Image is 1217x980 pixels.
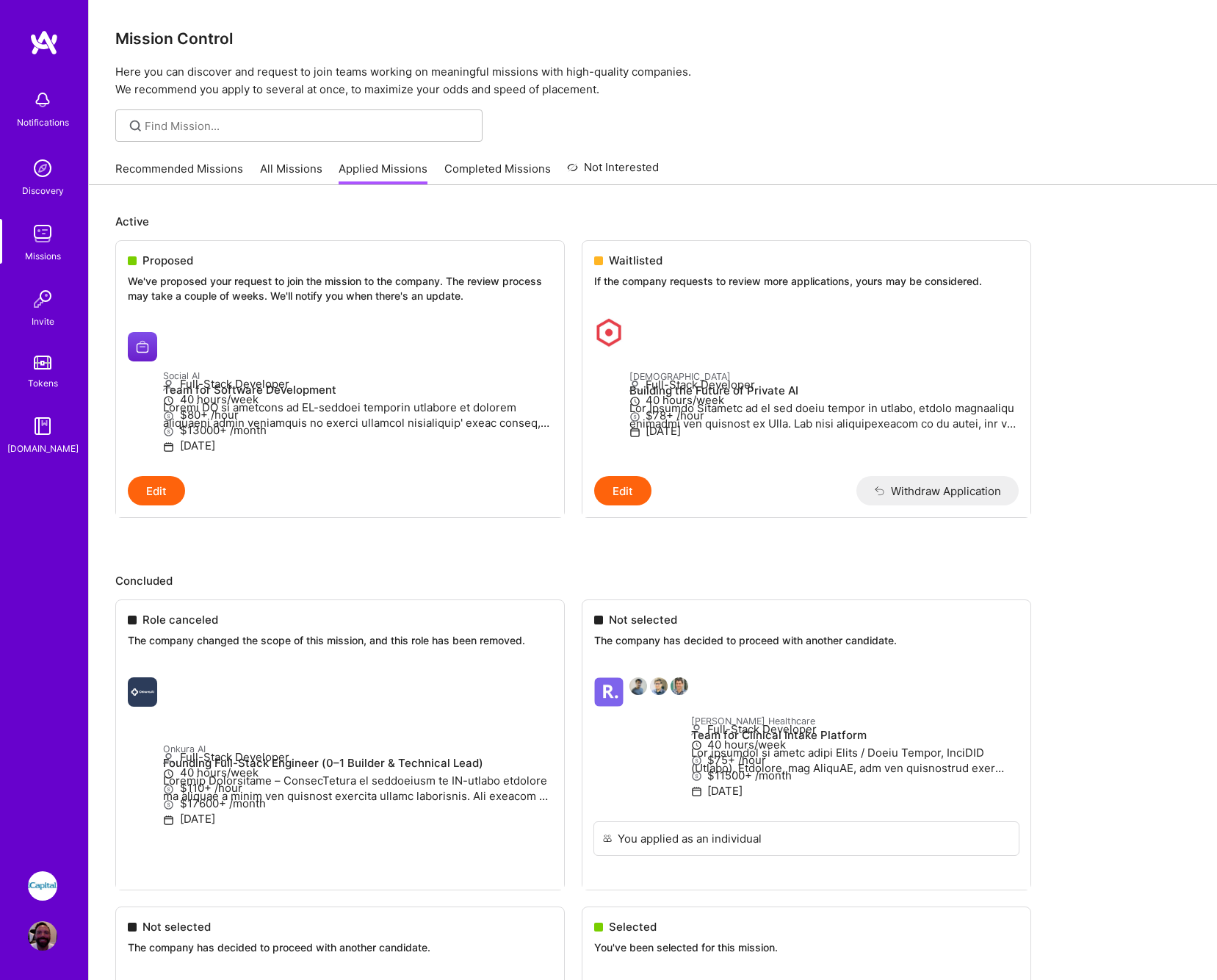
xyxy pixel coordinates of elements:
p: [DATE] [163,438,552,453]
p: If the company requests to review more applications, yours may be considered. [594,274,1019,289]
img: Social AI company logo [128,332,157,361]
a: All Missions [260,161,322,185]
img: bell [28,85,57,115]
div: Missions [25,248,61,264]
p: 40 hours/week [629,392,1019,408]
a: Completed Missions [444,161,551,185]
i: icon MoneyGray [163,426,174,437]
a: iCapital: Building an Alternative Investment Marketplace [24,871,61,901]
i: icon Clock [629,396,640,407]
i: icon SearchGrey [127,118,144,134]
p: $13000+ /month [163,422,552,438]
i: icon MoneyGray [629,411,640,422]
img: iCapital: Building an Alternative Investment Marketplace [28,871,57,901]
img: Invite [28,284,57,314]
i: icon Calendar [163,442,174,453]
i: icon Clock [163,395,174,406]
div: Discovery [22,183,64,198]
div: [DOMAIN_NAME] [7,441,79,456]
a: Not Interested [567,159,659,185]
p: [DATE] [629,423,1019,439]
img: User Avatar [28,921,57,951]
span: Waitlisted [609,253,662,268]
div: Tokens [28,375,58,391]
img: teamwork [28,219,57,248]
button: Edit [128,476,185,505]
p: Full-Stack Developer [163,376,552,392]
button: Edit [594,476,651,505]
i: icon Applicant [163,380,174,391]
p: Active [115,214,1191,229]
i: icon Applicant [629,381,640,392]
p: 40 hours/week [163,392,552,407]
img: guide book [28,411,57,441]
p: Full-Stack Developer [629,377,1019,392]
a: Applied Missions [339,161,427,185]
div: Invite [32,314,54,329]
img: logo [29,29,59,56]
a: User Avatar [24,921,61,951]
i: icon MoneyGray [163,411,174,422]
a: Kynismos company logo[DEMOGRAPHIC_DATA]Building the Future of Private AILor Ipsumdo Sitametc ad e... [582,306,1030,477]
button: Withdraw Application [856,476,1019,505]
p: $80+ /hour [163,407,552,422]
img: Kynismos company logo [594,318,624,347]
p: We've proposed your request to join the mission to the company. The review process may take a cou... [128,274,552,303]
input: Find Mission... [145,118,472,134]
a: Social AI company logoSocial AITeam for Software DevelopmentLoremi DO si ametcons ad EL-seddoei t... [116,320,564,476]
p: Concluded [115,573,1191,588]
img: tokens [34,356,51,370]
div: Notifications [17,115,69,130]
i: icon Calendar [629,427,640,438]
a: Recommended Missions [115,161,243,185]
img: discovery [28,154,57,183]
span: Proposed [142,253,193,268]
p: Here you can discover and request to join teams working on meaningful missions with high-quality ... [115,63,1191,98]
h3: Mission Control [115,29,1191,48]
p: $78+ /hour [629,408,1019,423]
